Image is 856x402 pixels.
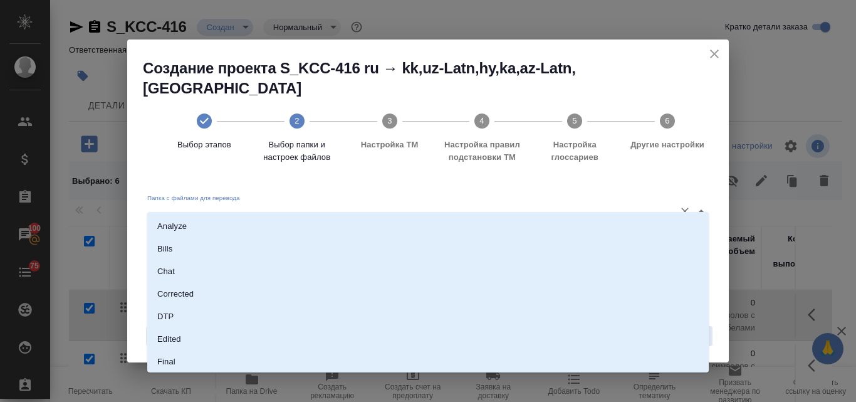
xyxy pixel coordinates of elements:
p: Edited [157,333,181,346]
button: Очистить [676,203,694,220]
p: Analyze [157,220,187,233]
p: Chat [157,265,175,278]
text: 2 [295,116,299,125]
span: Настройка глоссариев [533,139,616,164]
span: Настройка правил подстановки TM [441,139,523,164]
text: 5 [573,116,577,125]
text: 4 [480,116,484,125]
p: Bills [157,243,172,255]
label: Папка с файлами для перевода [147,194,240,201]
span: Выбор папки и настроек файлов [256,139,338,164]
button: Close [692,203,710,220]
span: Настройка ТМ [348,139,431,151]
span: Другие настройки [626,139,709,151]
text: 6 [665,116,669,125]
p: Corrected [157,288,194,300]
span: Выбор этапов [163,139,246,151]
h2: Создание проекта S_KCC-416 ru → kk,uz-Latn,hy,ka,az-Latn,[GEOGRAPHIC_DATA] [143,58,729,98]
button: close [705,45,724,63]
p: DTP [157,310,174,323]
text: 3 [387,116,392,125]
button: Назад [146,326,186,346]
p: Final [157,356,175,368]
